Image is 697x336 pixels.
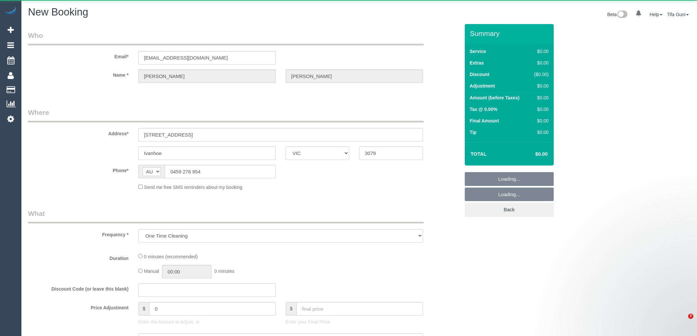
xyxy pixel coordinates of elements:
label: Price Adjustment [23,302,133,311]
div: $0.00 [531,129,549,136]
div: $0.00 [531,106,549,113]
div: $0.00 [531,83,549,89]
label: Tip [470,129,477,136]
label: Duration [23,253,133,262]
input: Phone* [165,165,276,178]
input: Suburb* [138,146,276,160]
p: Enter the Amount to Adjust, or [138,319,276,325]
strong: Total [471,151,487,157]
span: $ [286,302,296,316]
legend: What [28,209,424,223]
h3: Summary [470,30,550,37]
input: final price [296,302,423,316]
div: $0.00 [531,48,549,55]
span: 7 [688,314,693,319]
a: Tifa Guni [667,12,689,17]
label: Amount (before Taxes) [470,94,519,101]
input: Post Code* [359,146,423,160]
label: Email* [23,51,133,60]
div: $0.00 [531,94,549,101]
input: Email* [138,51,276,65]
label: Discount Code (or leave this blank) [23,283,133,292]
label: Frequency * [23,229,133,238]
label: Service [470,48,486,55]
label: Tax @ 0.00% [470,106,497,113]
span: New Booking [28,6,88,18]
a: Back [465,203,554,217]
img: Automaid Logo [4,7,17,16]
div: $0.00 [531,117,549,124]
span: 0 minutes (recommended) [144,254,198,259]
input: Last Name* [286,69,423,83]
a: Beta [607,12,627,17]
iframe: Intercom live chat [675,314,690,329]
img: New interface [617,11,627,19]
a: Help [650,12,662,17]
span: Send me free SMS reminders about my booking [144,185,242,190]
div: $0.00 [531,60,549,66]
label: Extras [470,60,484,66]
p: Enter your Final Price [286,319,423,325]
span: $ [138,302,149,316]
span: Manual [144,269,159,274]
span: 0 minutes [214,269,235,274]
legend: Where [28,108,424,122]
h4: $0.00 [516,151,547,157]
div: ($0.00) [531,71,549,78]
legend: Who [28,31,424,45]
label: Name * [23,69,133,78]
label: Final Amount [470,117,499,124]
label: Address* [23,128,133,137]
label: Phone* [23,165,133,174]
label: Adjustment [470,83,495,89]
input: First Name* [138,69,276,83]
label: Discount [470,71,489,78]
